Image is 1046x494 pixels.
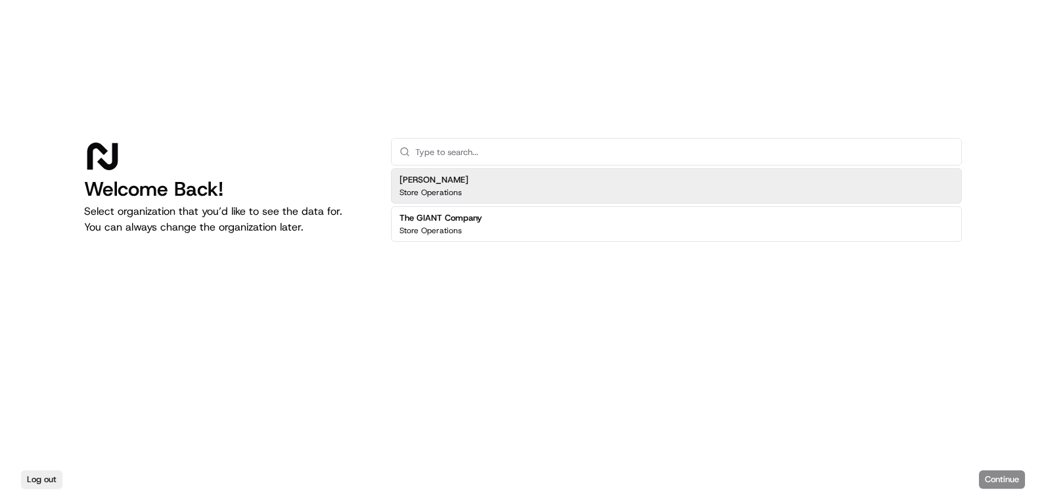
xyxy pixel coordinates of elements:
div: Suggestions [391,166,962,244]
button: Log out [21,470,62,489]
p: Store Operations [399,225,462,236]
p: Store Operations [399,187,462,198]
p: Select organization that you’d like to see the data for. You can always change the organization l... [84,204,370,235]
h2: [PERSON_NAME] [399,174,468,186]
input: Type to search... [415,139,953,165]
h1: Welcome Back! [84,177,370,201]
h2: The GIANT Company [399,212,482,224]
